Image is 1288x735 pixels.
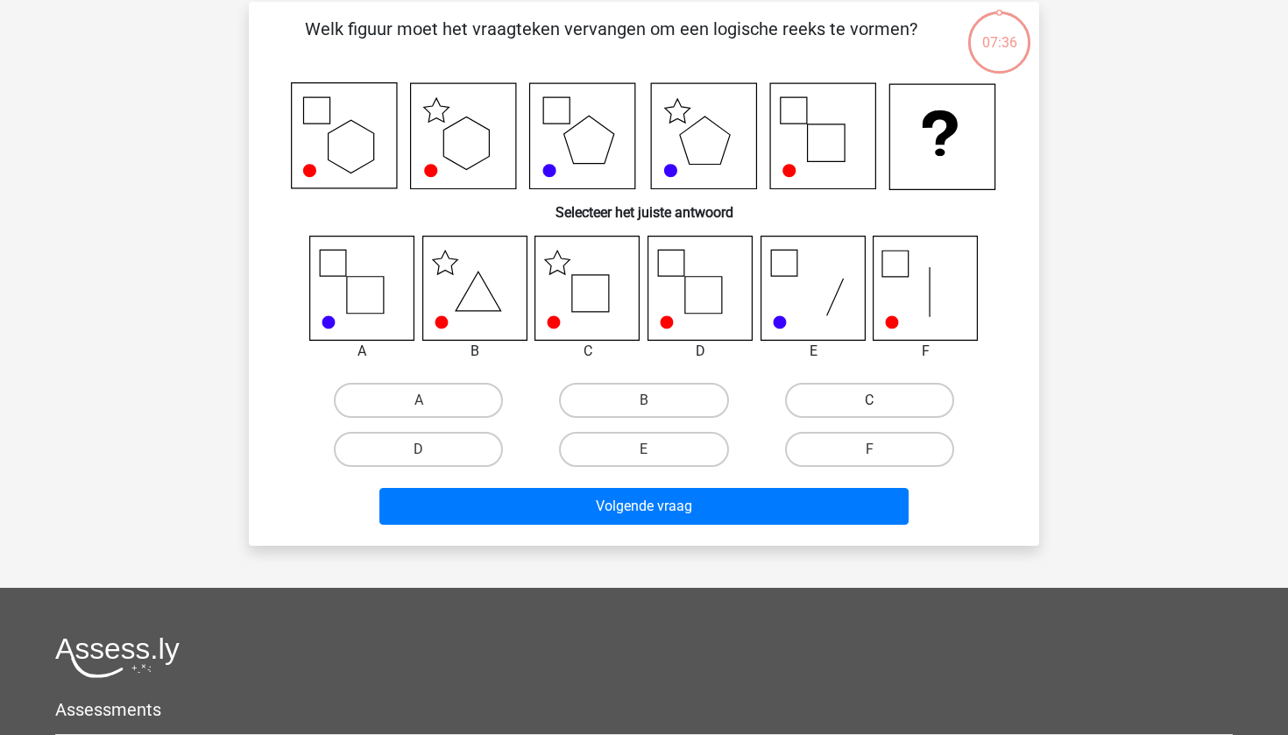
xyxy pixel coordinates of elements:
label: D [334,432,503,467]
div: 07:36 [966,10,1032,53]
div: B [409,341,541,362]
button: Volgende vraag [379,488,909,525]
label: E [559,432,728,467]
div: C [521,341,654,362]
label: B [559,383,728,418]
h5: Assessments [55,699,1233,720]
label: A [334,383,503,418]
div: A [296,341,428,362]
div: E [747,341,880,362]
img: Assessly logo [55,637,180,678]
div: D [634,341,767,362]
label: C [785,383,954,418]
p: Welk figuur moet het vraagteken vervangen om een logische reeks te vormen? [277,16,945,68]
label: F [785,432,954,467]
div: F [860,341,992,362]
h6: Selecteer het juiste antwoord [277,190,1011,221]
